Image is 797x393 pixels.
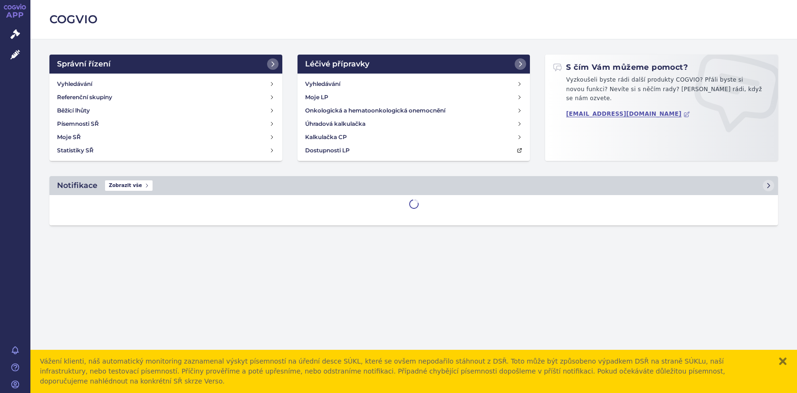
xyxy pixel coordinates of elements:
[49,176,778,195] a: NotifikaceZobrazit vše
[53,77,278,91] a: Vyhledávání
[57,93,112,102] h4: Referenční skupiny
[57,132,81,142] h4: Moje SŘ
[305,132,347,142] h4: Kalkulačka CP
[57,180,97,191] h2: Notifikace
[305,79,340,89] h4: Vyhledávání
[53,91,278,104] a: Referenční skupiny
[305,146,350,155] h4: Dostupnosti LP
[553,62,688,73] h2: S čím Vám můžeme pomoct?
[301,131,527,144] a: Kalkulačka CP
[301,144,527,157] a: Dostupnosti LP
[305,106,445,115] h4: Onkologická a hematoonkologická onemocnění
[53,117,278,131] a: Písemnosti SŘ
[301,91,527,104] a: Moje LP
[49,55,282,74] a: Správní řízení
[301,117,527,131] a: Úhradová kalkulačka
[53,104,278,117] a: Běžící lhůty
[105,180,153,191] span: Zobrazit vše
[305,93,328,102] h4: Moje LP
[298,55,530,74] a: Léčivé přípravky
[778,356,787,366] button: zavřít
[57,58,111,70] h2: Správní řízení
[305,58,369,70] h2: Léčivé přípravky
[49,11,778,28] h2: COGVIO
[566,111,690,118] a: [EMAIL_ADDRESS][DOMAIN_NAME]
[40,356,768,386] div: Vážení klienti, náš automatický monitoring zaznamenal výskyt písemností na úřední desce SÚKL, kte...
[57,146,94,155] h4: Statistiky SŘ
[305,119,365,129] h4: Úhradová kalkulačka
[553,75,770,107] p: Vyzkoušeli byste rádi další produkty COGVIO? Přáli byste si novou funkci? Nevíte si s něčím rady?...
[57,106,90,115] h4: Běžící lhůty
[53,144,278,157] a: Statistiky SŘ
[57,79,92,89] h4: Vyhledávání
[301,77,527,91] a: Vyhledávání
[53,131,278,144] a: Moje SŘ
[57,119,99,129] h4: Písemnosti SŘ
[301,104,527,117] a: Onkologická a hematoonkologická onemocnění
